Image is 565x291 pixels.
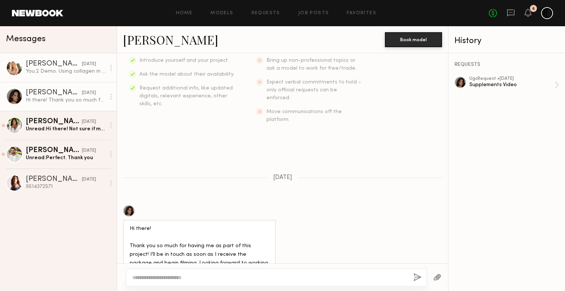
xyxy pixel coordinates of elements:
span: Move communications off the platform. [266,109,342,122]
div: Supplements Video [469,81,555,88]
span: [DATE] [273,175,292,181]
div: REQUESTS [454,62,559,67]
div: [DATE] [82,147,96,154]
span: Ask the model about their availability. [139,72,234,77]
div: Unread: Perfect. Thank you [26,154,105,161]
a: [PERSON_NAME] [123,31,218,48]
div: Hi there! Thank you so much for having me as part of this project! I’ll be in touch as soon as I ... [130,225,269,276]
div: You: 2 Demo. Using collagen in the coffee, matcha, smoothie. 3. Testimonial & Benefits (8–10 seco... [26,68,105,75]
div: [DATE] [82,61,96,68]
a: Models [210,11,233,16]
div: [PERSON_NAME] [26,60,82,68]
div: Unread: Hi there! Not sure if my last message went through it’s not showing on my end. Thanks so ... [26,125,105,133]
div: [DATE] [82,176,96,183]
div: [DATE] [82,90,96,97]
div: [PERSON_NAME] [26,118,82,125]
a: Book model [385,36,442,42]
a: Home [176,11,193,16]
button: Book model [385,32,442,47]
span: Messages [6,35,46,43]
div: [DATE] [82,118,96,125]
a: Job Posts [298,11,329,16]
a: ugcRequest •[DATE]Supplements Video [469,76,559,94]
div: History [454,37,559,45]
div: 6 [532,7,535,11]
span: Request additional info, like updated digitals, relevant experience, other skills, etc. [139,86,233,106]
a: Requests [251,11,280,16]
a: Favorites [347,11,376,16]
span: Expect verbal commitments to hold - only official requests can be enforced. [266,80,361,100]
span: Bring up non-professional topics or ask a model to work for free/trade. [266,58,356,71]
div: [PERSON_NAME] [26,147,82,154]
div: [PERSON_NAME] [26,89,82,97]
span: Introduce yourself and your project. [139,58,229,63]
div: ugc Request • [DATE] [469,76,555,81]
div: [PERSON_NAME] [26,176,82,183]
div: Hi there! Thank you so much for having me as part of this project! I’ll be in touch as soon as I ... [26,97,105,104]
div: 9514372571 [26,183,105,190]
